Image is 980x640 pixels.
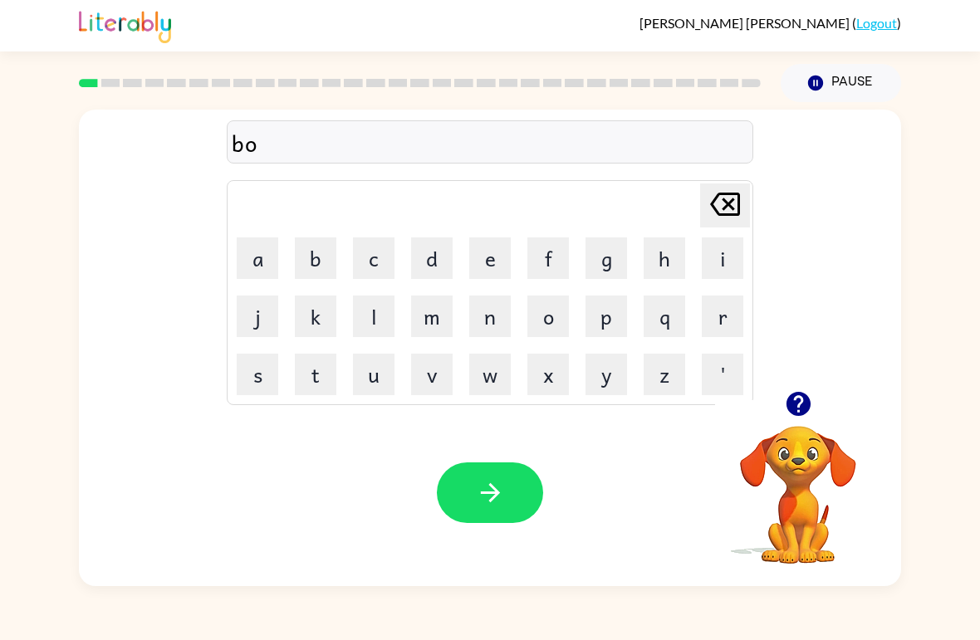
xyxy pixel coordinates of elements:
[702,354,743,395] button: '
[353,296,394,337] button: l
[856,15,897,31] a: Logout
[644,354,685,395] button: z
[715,400,881,566] video: Your browser must support playing .mp4 files to use Literably. Please try using another browser.
[639,15,901,31] div: ( )
[469,354,511,395] button: w
[586,354,627,395] button: y
[639,15,852,31] span: [PERSON_NAME] [PERSON_NAME]
[702,296,743,337] button: r
[586,237,627,279] button: g
[781,64,901,102] button: Pause
[586,296,627,337] button: p
[469,237,511,279] button: e
[237,237,278,279] button: a
[237,354,278,395] button: s
[644,237,685,279] button: h
[295,354,336,395] button: t
[527,237,569,279] button: f
[527,354,569,395] button: x
[237,296,278,337] button: j
[353,354,394,395] button: u
[469,296,511,337] button: n
[411,354,453,395] button: v
[295,296,336,337] button: k
[411,296,453,337] button: m
[527,296,569,337] button: o
[644,296,685,337] button: q
[411,237,453,279] button: d
[702,237,743,279] button: i
[295,237,336,279] button: b
[232,125,748,160] div: bo
[353,237,394,279] button: c
[79,7,171,43] img: Literably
